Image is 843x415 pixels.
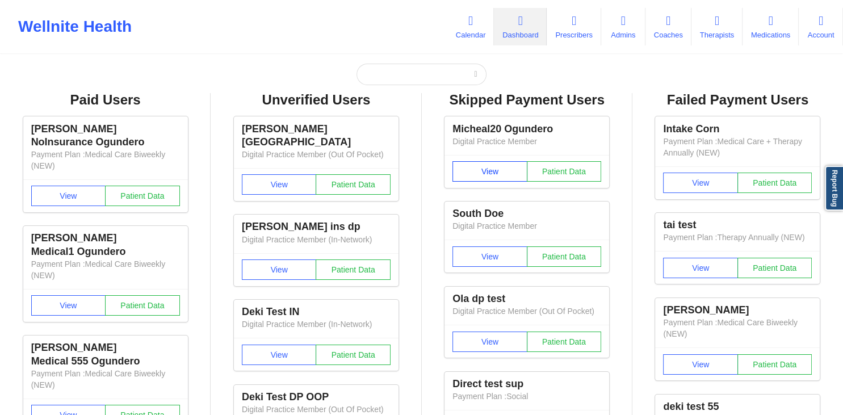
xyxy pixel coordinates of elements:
p: Digital Practice Member [452,136,601,147]
button: Patient Data [316,174,391,195]
div: [PERSON_NAME] [GEOGRAPHIC_DATA] [242,123,391,149]
p: Digital Practice Member (In-Network) [242,234,391,245]
div: [PERSON_NAME] Medical 555 Ogundero [31,341,180,367]
div: deki test 55 [663,400,812,413]
a: Account [799,8,843,45]
a: Calendar [447,8,494,45]
a: Report Bug [825,166,843,211]
p: Digital Practice Member (Out Of Pocket) [242,149,391,160]
p: Digital Practice Member [452,220,601,232]
a: Admins [601,8,645,45]
button: View [242,345,317,365]
div: [PERSON_NAME] Medical1 Ogundero [31,232,180,258]
button: Patient Data [527,246,602,267]
p: Payment Plan : Medical Care Biweekly (NEW) [31,368,180,391]
p: Digital Practice Member (In-Network) [242,318,391,330]
div: Deki Test IN [242,305,391,318]
button: Patient Data [105,186,180,206]
a: Coaches [645,8,691,45]
button: View [242,259,317,280]
a: Therapists [691,8,743,45]
button: View [31,295,106,316]
button: View [31,186,106,206]
button: Patient Data [737,354,812,375]
div: Paid Users [8,91,203,109]
div: [PERSON_NAME] [663,304,812,317]
div: Skipped Payment Users [430,91,624,109]
div: Intake Corn [663,123,812,136]
button: View [452,161,527,182]
button: Patient Data [316,259,391,280]
p: Payment Plan : Medical Care + Therapy Annually (NEW) [663,136,812,158]
p: Payment Plan : Medical Care Biweekly (NEW) [31,258,180,281]
button: Patient Data [737,173,812,193]
p: Digital Practice Member (Out Of Pocket) [452,305,601,317]
button: Patient Data [316,345,391,365]
button: View [452,332,527,352]
button: View [452,246,527,267]
a: Medications [743,8,799,45]
div: Direct test sup [452,378,601,391]
div: tai test [663,219,812,232]
button: Patient Data [527,332,602,352]
div: Unverified Users [219,91,413,109]
div: South Doe [452,207,601,220]
p: Payment Plan : Medical Care Biweekly (NEW) [31,149,180,171]
div: Ola dp test [452,292,601,305]
div: [PERSON_NAME] ins dp [242,220,391,233]
button: View [663,258,738,278]
button: Patient Data [737,258,812,278]
div: Micheal20 Ogundero [452,123,601,136]
a: Dashboard [494,8,547,45]
p: Payment Plan : Therapy Annually (NEW) [663,232,812,243]
a: Prescribers [547,8,601,45]
button: View [663,354,738,375]
p: Payment Plan : Social [452,391,601,402]
button: View [242,174,317,195]
div: Failed Payment Users [640,91,835,109]
p: Digital Practice Member (Out Of Pocket) [242,404,391,415]
button: View [663,173,738,193]
div: [PERSON_NAME] NoInsurance Ogundero [31,123,180,149]
div: Deki Test DP OOP [242,391,391,404]
p: Payment Plan : Medical Care Biweekly (NEW) [663,317,812,339]
button: Patient Data [527,161,602,182]
button: Patient Data [105,295,180,316]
